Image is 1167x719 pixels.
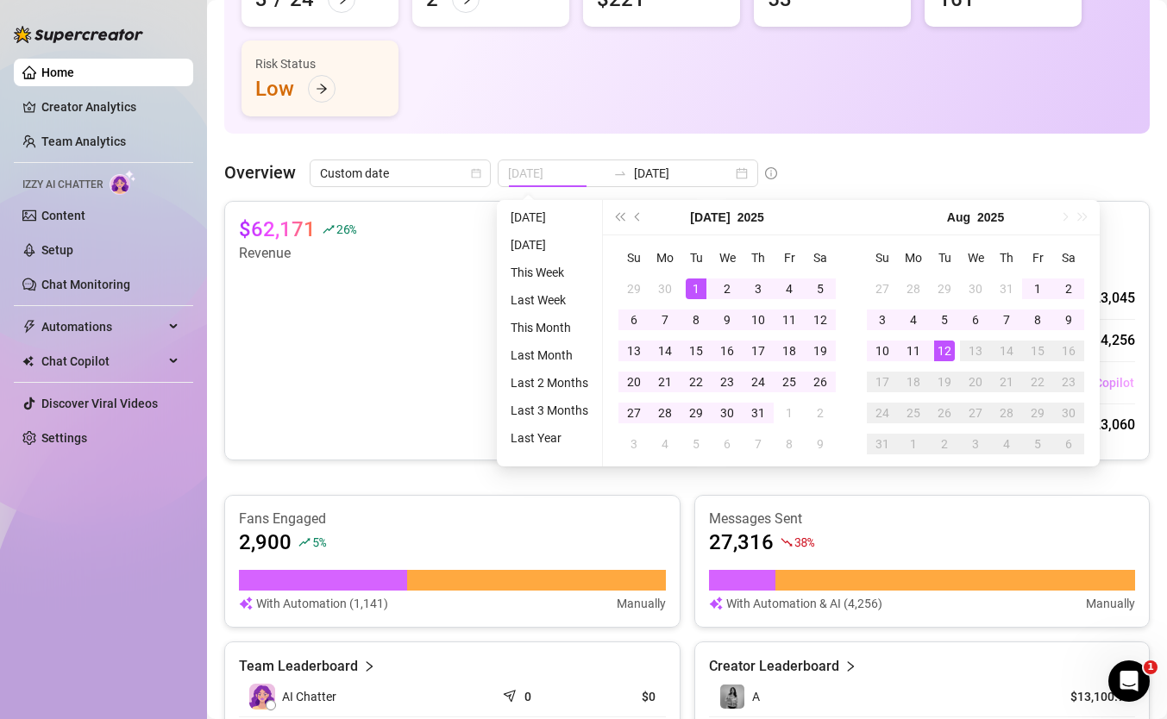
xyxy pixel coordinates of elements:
li: Last Month [504,345,595,366]
div: 2 [934,434,955,454]
th: Th [743,242,774,273]
div: 5 [934,309,955,330]
div: 26 [810,372,831,392]
img: A [720,685,744,709]
span: send [503,685,520,703]
div: 4,256 [1101,330,1135,351]
td: 2025-07-30 [712,397,743,428]
div: 1 [779,403,800,423]
span: AI Chatter [282,687,336,706]
th: Su [867,242,898,273]
div: 6 [965,309,986,330]
td: 2025-08-29 [1022,397,1053,428]
img: izzy-ai-chatter-avatar-DDCN_rTZ.svg [249,684,275,710]
td: 2025-07-20 [618,366,649,397]
article: Team Leaderboard [239,656,358,677]
article: Revenue [239,243,356,264]
td: 2025-06-29 [618,273,649,304]
td: 2025-07-12 [805,304,836,335]
div: 27 [624,403,644,423]
li: This Week [504,262,595,283]
td: 2025-08-22 [1022,366,1053,397]
div: 19 [810,341,831,361]
button: Choose a month [690,200,730,234]
li: This Month [504,317,595,338]
div: 4 [903,309,924,330]
span: thunderbolt [22,320,36,334]
div: 23 [717,372,737,392]
td: 2025-08-21 [991,366,1022,397]
td: 2025-09-03 [960,428,991,460]
article: Overview [224,159,296,185]
td: 2025-08-18 [898,366,929,397]
div: 24 [872,403,893,423]
td: 2025-07-15 [681,335,712,366]
td: 2025-08-02 [1053,273,1084,304]
td: 2025-07-16 [712,335,743,366]
td: 2025-08-07 [991,304,1022,335]
div: 4 [779,278,800,299]
div: 30 [1058,403,1079,423]
div: 10 [872,341,893,361]
article: $13,100.7 [1046,688,1125,705]
td: 2025-08-09 [1053,304,1084,335]
div: 2 [810,403,831,423]
div: 8 [686,309,706,330]
td: 2025-08-05 [929,304,960,335]
div: 2 [717,278,737,299]
div: 21 [655,372,675,392]
td: 2025-08-03 [618,428,649,460]
td: 2025-07-27 [867,273,898,304]
img: Chat Copilot [22,355,34,367]
td: 2025-07-01 [681,273,712,304]
div: 29 [686,403,706,423]
span: rise [298,536,311,548]
th: We [960,242,991,273]
button: Last year (Control + left) [610,200,629,234]
td: 2025-07-19 [805,335,836,366]
article: Messages Sent [709,510,1136,528]
div: 17 [872,372,893,392]
td: 2025-08-02 [805,397,836,428]
span: rise [323,223,335,235]
th: Th [991,242,1022,273]
td: 2025-09-01 [898,428,929,460]
span: right [363,656,375,677]
div: 1 [903,434,924,454]
div: 9 [810,434,831,454]
div: 13 [624,341,644,361]
div: 14 [655,341,675,361]
td: 2025-08-01 [774,397,805,428]
div: 5 [686,434,706,454]
span: arrow-right [316,83,328,95]
td: 2025-08-09 [805,428,836,460]
div: 26 [934,403,955,423]
div: 11 [779,309,800,330]
div: 1 [1027,278,1048,299]
td: 2025-08-15 [1022,335,1053,366]
td: 2025-08-16 [1053,335,1084,366]
input: End date [634,164,732,183]
div: 29 [1027,403,1048,423]
li: Last Week [504,290,595,310]
td: 2025-08-06 [960,304,991,335]
a: Discover Viral Videos [41,397,158,410]
td: 2025-07-23 [712,366,743,397]
a: Team Analytics [41,134,126,148]
button: Choose a year [737,200,764,234]
div: 31 [996,278,1017,299]
th: Sa [1053,242,1084,273]
div: 15 [1027,341,1048,361]
td: 2025-08-27 [960,397,991,428]
div: 25 [903,403,924,423]
td: 2025-08-08 [1022,304,1053,335]
div: 18 [779,341,800,361]
article: Manually [617,594,666,613]
li: Last 3 Months [504,400,595,421]
div: 3 [624,434,644,454]
td: 2025-07-18 [774,335,805,366]
td: 2025-07-28 [898,273,929,304]
span: to [613,166,627,180]
td: 2025-08-01 [1022,273,1053,304]
input: Start date [508,164,606,183]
